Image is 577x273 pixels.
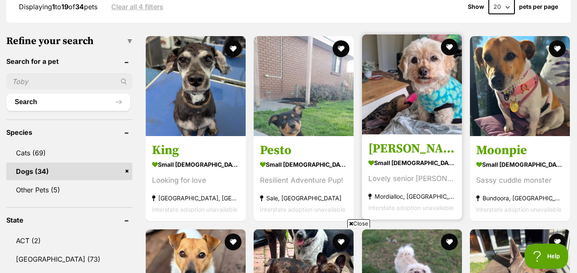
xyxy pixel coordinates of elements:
button: favourite [333,40,350,57]
a: [GEOGRAPHIC_DATA] (73) [6,250,132,268]
div: Lovely senior [PERSON_NAME] [368,173,456,184]
a: Other Pets (5) [6,181,132,199]
strong: small [DEMOGRAPHIC_DATA] Dog [260,158,347,171]
iframe: Advertisement [85,231,492,269]
img: King - Cavoodle Dog [146,36,246,136]
div: Sassy cuddle monster [476,175,564,186]
header: Search for a pet [6,58,132,65]
strong: 19 [61,3,68,11]
iframe: Help Scout Beacon - Open [525,244,569,269]
input: Toby [6,73,132,89]
span: Interstate adoption unavailable [260,206,345,213]
button: Search [6,94,130,110]
a: ACT (2) [6,232,132,249]
header: Species [6,129,132,136]
button: favourite [225,40,241,57]
strong: 34 [75,3,84,11]
a: King small [DEMOGRAPHIC_DATA] Dog Looking for love [GEOGRAPHIC_DATA], [GEOGRAPHIC_DATA] Interstat... [146,136,246,221]
img: Lola Silvanus - Cavalier King Charles Spaniel x Poodle (Toy) Dog [362,34,462,134]
strong: [GEOGRAPHIC_DATA], [GEOGRAPHIC_DATA] [152,192,239,204]
header: State [6,216,132,224]
strong: 1 [52,3,55,11]
h3: Moonpie [476,142,564,158]
h3: Pesto [260,142,347,158]
h3: King [152,142,239,158]
button: favourite [441,39,458,55]
h3: Refine your search [6,35,132,47]
strong: small [DEMOGRAPHIC_DATA] Dog [368,157,456,169]
strong: small [DEMOGRAPHIC_DATA] Dog [476,158,564,171]
span: Close [347,219,370,228]
span: Show [468,3,484,10]
a: [PERSON_NAME] small [DEMOGRAPHIC_DATA] Dog Lovely senior [PERSON_NAME] Mordialloc, [GEOGRAPHIC_DA... [362,134,462,220]
button: favourite [549,234,566,250]
div: Resilient Adventure Pup! [260,175,347,186]
label: pets per page [519,3,558,10]
div: Looking for love [152,175,239,186]
a: Moonpie small [DEMOGRAPHIC_DATA] Dog Sassy cuddle monster Bundoora, [GEOGRAPHIC_DATA] Interstate ... [470,136,570,221]
a: Clear all 4 filters [111,3,163,10]
img: Pesto - Mixed breed Dog [254,36,354,136]
span: Interstate adoption unavailable [476,206,561,213]
a: Pesto small [DEMOGRAPHIC_DATA] Dog Resilient Adventure Pup! Sale, [GEOGRAPHIC_DATA] Interstate ad... [254,136,354,221]
img: Moonpie - Jack Russell Terrier Dog [470,36,570,136]
strong: Bundoora, [GEOGRAPHIC_DATA] [476,192,564,204]
a: Dogs (34) [6,163,132,180]
span: Interstate adoption unavailable [152,206,237,213]
span: Displaying to of pets [19,3,97,11]
strong: Mordialloc, [GEOGRAPHIC_DATA] [368,191,456,202]
button: favourite [549,40,566,57]
span: Interstate adoption unavailable [368,204,454,211]
h3: [PERSON_NAME] [368,141,456,157]
a: Cats (69) [6,144,132,162]
strong: Sale, [GEOGRAPHIC_DATA] [260,192,347,204]
strong: small [DEMOGRAPHIC_DATA] Dog [152,158,239,171]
